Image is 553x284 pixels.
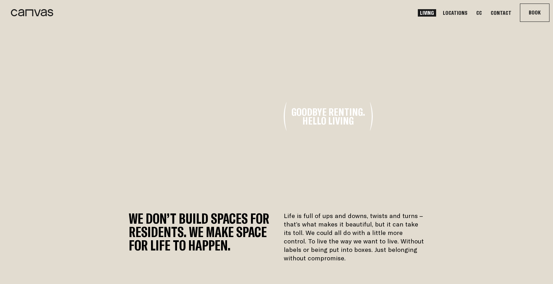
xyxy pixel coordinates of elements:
button: Book [520,4,549,22]
a: Locations [441,9,470,17]
h2: We don’t build spaces for residents. We make space for life to happen. [129,212,270,262]
p: Life is full of ups and downs, twists and turns – that’s what makes it beautiful, but it can take... [284,212,425,262]
a: CC [474,9,484,17]
a: Living [418,9,436,17]
a: Contact [489,9,514,17]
